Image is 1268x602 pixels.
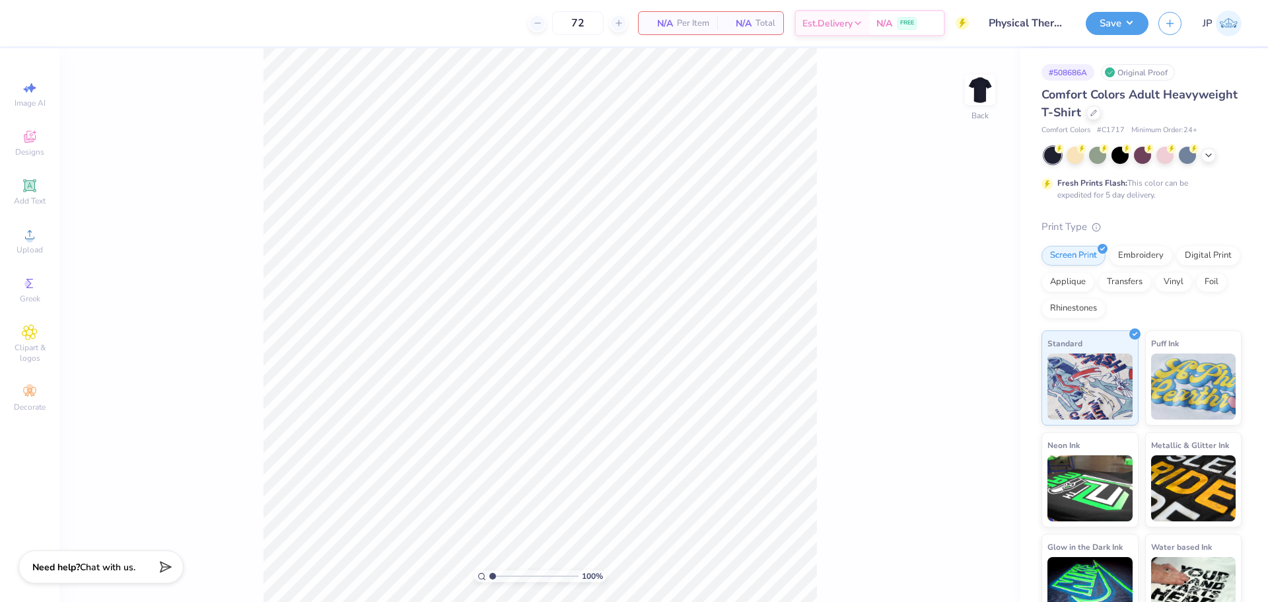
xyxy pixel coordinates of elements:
div: # 508686A [1041,64,1094,81]
div: Vinyl [1155,272,1192,292]
span: Greek [20,293,40,304]
span: Glow in the Dark Ink [1047,540,1123,554]
div: Transfers [1098,272,1151,292]
div: This color can be expedited for 5 day delivery. [1057,177,1220,201]
strong: Need help? [32,561,80,574]
div: Applique [1041,272,1094,292]
img: Metallic & Glitter Ink [1151,455,1236,521]
div: Rhinestones [1041,299,1106,319]
span: Est. Delivery [802,17,853,30]
div: Back [971,110,989,122]
span: Per Item [677,17,709,30]
span: Comfort Colors [1041,125,1090,136]
span: Image AI [15,98,46,108]
span: Puff Ink [1151,336,1179,350]
div: Screen Print [1041,246,1106,266]
span: Add Text [14,196,46,206]
span: Chat with us. [80,561,135,574]
div: Digital Print [1176,246,1240,266]
img: Back [967,77,993,103]
span: Minimum Order: 24 + [1131,125,1197,136]
input: Untitled Design [979,10,1076,36]
span: N/A [647,17,673,30]
div: Print Type [1041,219,1242,235]
span: Total [756,17,775,30]
div: Embroidery [1109,246,1172,266]
span: Water based Ink [1151,540,1212,554]
img: John Paul Torres [1216,11,1242,36]
span: N/A [876,17,892,30]
span: Designs [15,147,44,157]
span: FREE [900,19,914,28]
span: Comfort Colors Adult Heavyweight T-Shirt [1041,87,1238,120]
a: JP [1203,11,1242,36]
span: N/A [725,17,752,30]
span: JP [1203,16,1213,31]
input: – – [552,11,604,35]
button: Save [1086,12,1148,35]
span: # C1717 [1097,125,1125,136]
img: Standard [1047,354,1133,420]
span: Clipart & logos [7,342,53,363]
span: Neon Ink [1047,438,1080,452]
img: Puff Ink [1151,354,1236,420]
span: Decorate [14,402,46,412]
strong: Fresh Prints Flash: [1057,178,1127,188]
span: Metallic & Glitter Ink [1151,438,1229,452]
span: 100 % [582,570,603,582]
div: Original Proof [1101,64,1175,81]
span: Upload [17,245,43,255]
span: Standard [1047,336,1082,350]
div: Foil [1196,272,1227,292]
img: Neon Ink [1047,455,1133,521]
